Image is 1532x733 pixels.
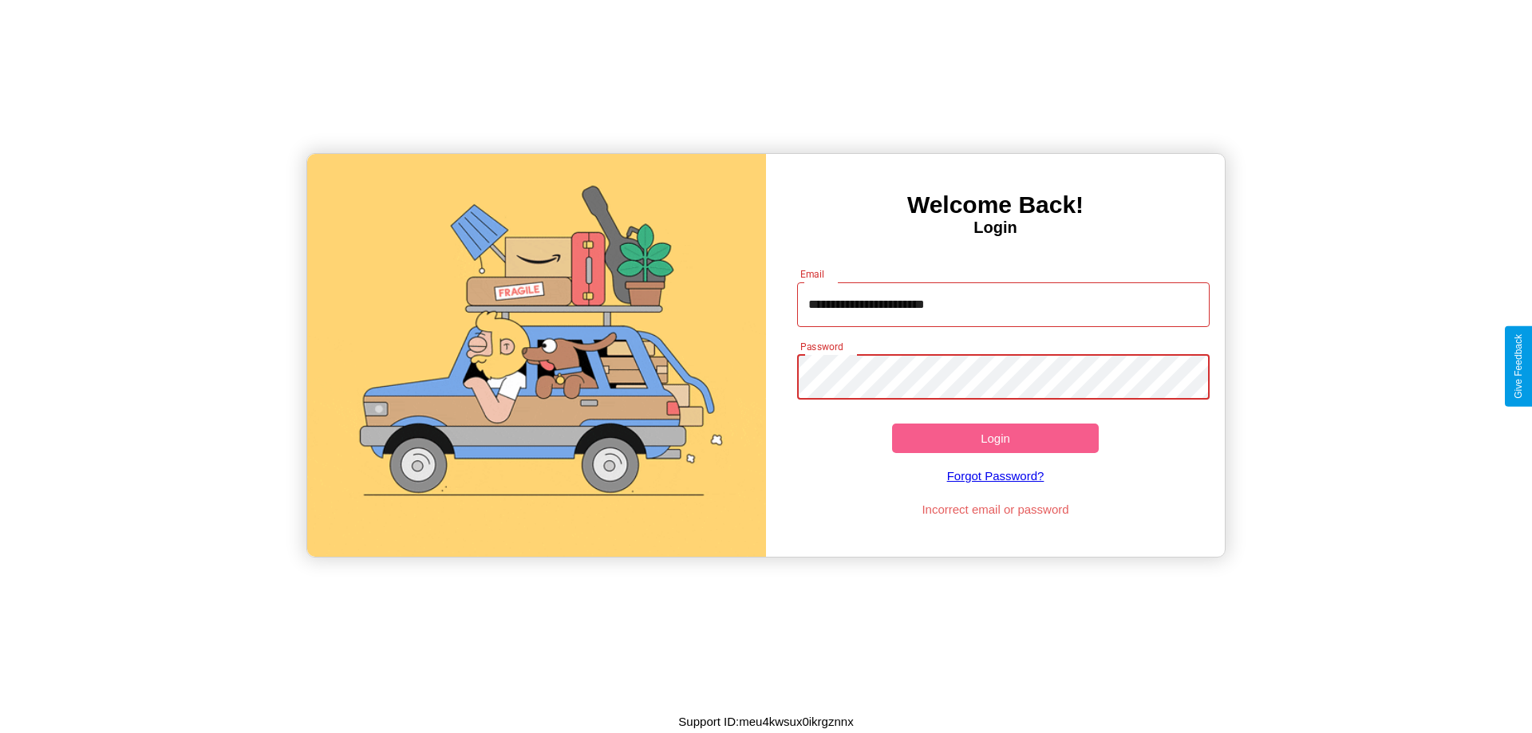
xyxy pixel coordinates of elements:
div: Give Feedback [1513,334,1524,399]
button: Login [892,424,1099,453]
label: Password [800,340,843,353]
h3: Welcome Back! [766,191,1225,219]
h4: Login [766,219,1225,237]
a: Forgot Password? [789,453,1202,499]
p: Incorrect email or password [789,499,1202,520]
label: Email [800,267,825,281]
p: Support ID: meu4kwsux0ikrgznnx [678,711,853,732]
img: gif [307,154,766,557]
